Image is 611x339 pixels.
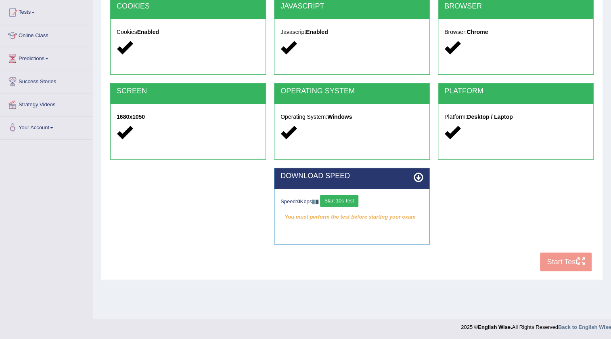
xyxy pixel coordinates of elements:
h5: Javascript [280,29,423,35]
h5: Operating System: [280,114,423,120]
a: Strategy Videos [0,93,92,114]
strong: Enabled [137,29,159,35]
img: ajax-loader-fb-connection.gif [312,200,318,204]
strong: 1680x1050 [117,114,145,120]
h2: OPERATING SYSTEM [280,87,423,95]
em: You must perform the test before starting your exam [280,211,423,223]
a: Online Class [0,24,92,44]
strong: 0 [297,198,300,204]
div: Speed: Kbps [280,195,423,209]
h2: COOKIES [117,2,259,11]
button: Start 10s Test [320,195,358,207]
a: Success Stories [0,70,92,91]
a: Your Account [0,116,92,137]
h2: DOWNLOAD SPEED [280,172,423,180]
strong: English Wise. [478,324,512,330]
h5: Browser: [444,29,587,35]
a: Predictions [0,47,92,67]
strong: Enabled [306,29,328,35]
div: 2025 © All Rights Reserved [461,319,611,331]
a: Back to English Wise [558,324,611,330]
strong: Desktop / Laptop [467,114,513,120]
h2: PLATFORM [444,87,587,95]
h2: SCREEN [117,87,259,95]
h2: JAVASCRIPT [280,2,423,11]
strong: Chrome [467,29,488,35]
h2: BROWSER [444,2,587,11]
strong: Windows [327,114,352,120]
h5: Platform: [444,114,587,120]
a: Tests [0,1,92,21]
h5: Cookies [117,29,259,35]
